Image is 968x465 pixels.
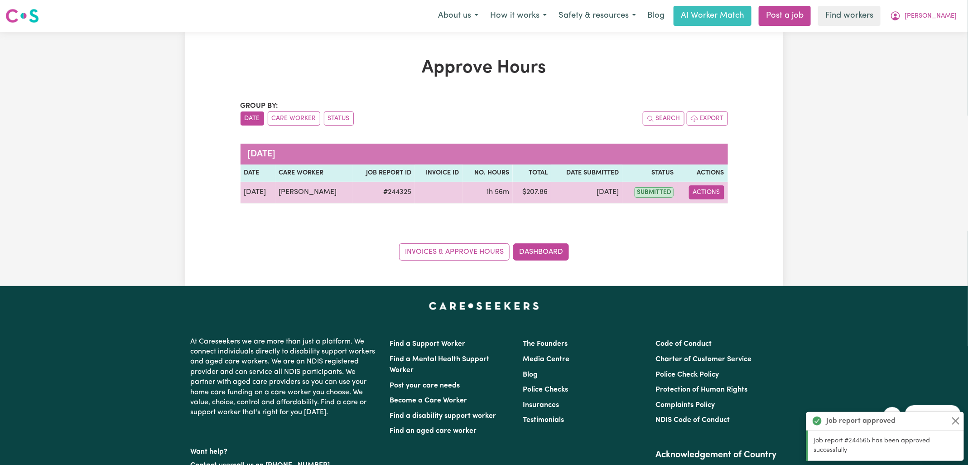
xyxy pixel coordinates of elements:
a: Find a disability support worker [390,412,496,420]
a: Invoices & Approve Hours [399,243,510,261]
a: Blog [642,6,670,26]
a: Media Centre [523,356,569,363]
th: No. Hours [463,165,513,182]
th: Actions [677,165,728,182]
button: About us [432,6,484,25]
a: Code of Conduct [655,340,712,348]
a: Post a job [759,6,811,26]
td: [DATE] [551,182,622,203]
img: Careseekers logo [5,8,39,24]
button: Search [643,111,684,126]
a: Testimonials [523,417,564,424]
a: AI Worker Match [674,6,751,26]
td: $ 207.86 [513,182,551,203]
th: Status [622,165,677,182]
a: Insurances [523,402,559,409]
td: [DATE] [241,182,275,203]
th: Care worker [275,165,353,182]
th: Invoice ID [415,165,463,182]
a: Post your care needs [390,382,460,389]
a: Careseekers logo [5,5,39,26]
th: Date Submitted [551,165,622,182]
h1: Approve Hours [241,57,728,79]
button: How it works [484,6,553,25]
a: NDIS Code of Conduct [655,417,730,424]
span: Group by: [241,102,279,110]
a: Blog [523,371,538,378]
a: Find workers [818,6,881,26]
p: At Careseekers we are more than just a platform. We connect individuals directly to disability su... [191,333,379,421]
iframe: Message from company [905,405,961,425]
span: [PERSON_NAME] [905,11,957,21]
th: Date [241,165,275,182]
a: Dashboard [513,243,569,261]
a: Careseekers home page [429,302,539,310]
button: Safety & resources [553,6,642,25]
iframe: Close message [883,407,901,425]
a: Charter of Customer Service [655,356,751,363]
th: Total [513,165,551,182]
button: My Account [884,6,963,25]
a: Police Checks [523,386,568,393]
a: The Founders [523,340,568,348]
span: 1 hour 56 minutes [486,189,509,196]
a: Police Check Policy [655,371,719,378]
a: Find an aged care worker [390,427,477,435]
a: Complaints Policy [655,402,715,409]
p: Want help? [191,443,379,457]
td: [PERSON_NAME] [275,182,353,203]
a: Become a Care Worker [390,397,467,404]
a: Find a Support Worker [390,340,466,348]
button: Export [687,111,728,126]
strong: Job report approved [826,416,896,426]
button: Close [950,416,961,426]
th: Job Report ID [352,165,415,182]
p: Job report #244565 has been approved successfully [814,436,958,455]
td: # 244325 [352,182,415,203]
a: Protection of Human Rights [655,386,747,393]
h2: Acknowledgement of Country [655,450,777,460]
caption: [DATE] [241,144,728,165]
button: sort invoices by date [241,111,264,126]
button: sort invoices by paid status [324,111,354,126]
a: Find a Mental Health Support Worker [390,356,490,374]
button: Actions [689,185,724,199]
span: submitted [635,187,674,198]
button: sort invoices by care worker [268,111,320,126]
